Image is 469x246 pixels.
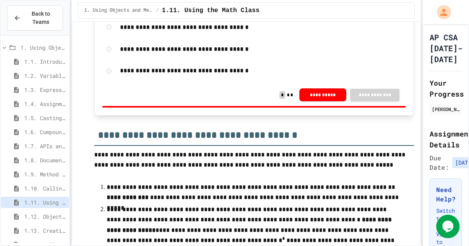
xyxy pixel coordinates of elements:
[24,100,66,108] span: 1.4. Assignment and Input
[24,226,66,235] span: 1.13. Creating and Initializing Objects: Constructors
[430,77,462,99] h2: Your Progress
[84,7,153,14] span: 1. Using Objects and Methods
[429,3,453,21] div: My Account
[24,142,66,150] span: 1.7. APIs and Libraries
[156,7,159,14] span: /
[430,32,462,65] h1: AP CSA [DATE]-[DATE]
[430,153,449,172] span: Due Date:
[436,215,461,238] iframe: chat widget
[24,170,66,178] span: 1.9. Method Signatures
[24,86,66,94] span: 1.3. Expressions and Output [New]
[7,5,63,31] button: Back to Teams
[436,185,455,204] h3: Need Help?
[25,10,56,26] span: Back to Teams
[24,128,66,136] span: 1.6. Compound Assignment Operators
[24,198,66,206] span: 1.11. Using the Math Class
[24,114,66,122] span: 1.5. Casting and Ranges of Values
[430,128,462,150] h2: Assignment Details
[162,6,260,15] span: 1.11. Using the Math Class
[24,57,66,66] span: 1.1. Introduction to Algorithms, Programming, and Compilers
[24,156,66,164] span: 1.8. Documentation with Comments and Preconditions
[20,43,66,52] span: 1. Using Objects and Methods
[24,184,66,192] span: 1.10. Calling Class Methods
[432,106,460,113] div: [PERSON_NAME]
[24,212,66,221] span: 1.12. Objects - Instances of Classes
[24,72,66,80] span: 1.2. Variables and Data Types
